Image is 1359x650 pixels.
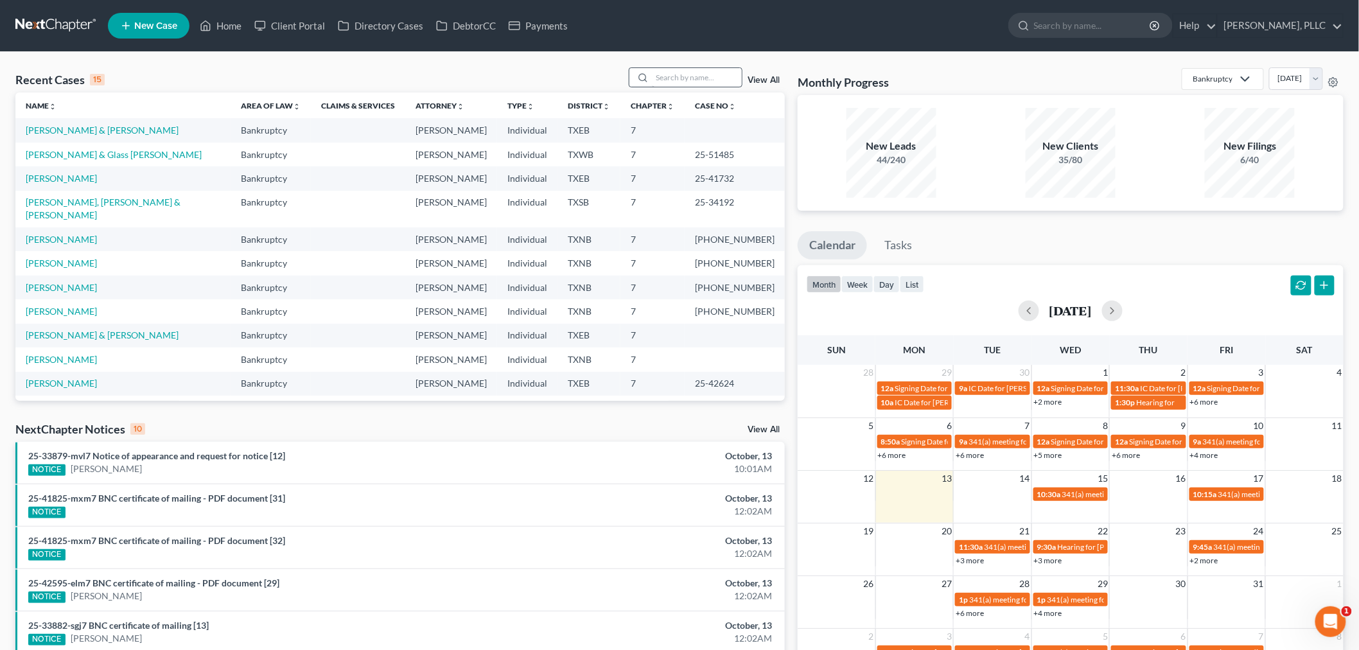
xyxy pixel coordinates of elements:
[1048,595,1240,604] span: 341(a) meeting for [PERSON_NAME] & [PERSON_NAME]
[895,383,1010,393] span: Signing Date for [PERSON_NAME]
[620,227,685,251] td: 7
[28,535,285,546] a: 25-41825-mxm7 BNC certificate of mailing - PDF document [32]
[26,101,57,110] a: Nameunfold_more
[405,396,497,419] td: [PERSON_NAME]
[1331,471,1344,486] span: 18
[685,276,785,299] td: [PHONE_NUMBER]
[863,471,875,486] span: 12
[557,396,620,419] td: TXNB
[231,118,311,142] td: Bankruptcy
[457,103,464,110] i: unfold_more
[841,276,873,293] button: week
[507,101,534,110] a: Typeunfold_more
[557,299,620,323] td: TXNB
[1024,629,1031,644] span: 4
[1051,437,1244,446] span: Signing Date for [PERSON_NAME][GEOGRAPHIC_DATA]
[685,227,785,251] td: [PHONE_NUMBER]
[1203,437,1327,446] span: 341(a) meeting for [PERSON_NAME]
[15,421,145,437] div: NextChapter Notices
[1258,629,1265,644] span: 7
[620,299,685,323] td: 7
[134,21,177,31] span: New Case
[1019,365,1031,380] span: 30
[1207,383,1322,393] span: Signing Date for [PERSON_NAME]
[1037,542,1057,552] span: 9:30a
[959,595,968,604] span: 1p
[1115,437,1128,446] span: 12a
[405,118,497,142] td: [PERSON_NAME]
[497,347,557,371] td: Individual
[1034,13,1152,37] input: Search by name...
[846,154,936,166] div: 44/240
[985,344,1001,355] span: Tue
[1193,73,1232,84] div: Bankruptcy
[28,549,66,561] div: NOTICE
[1175,471,1188,486] span: 16
[956,556,984,565] a: +3 more
[685,299,785,323] td: [PHONE_NUMBER]
[868,629,875,644] span: 2
[1026,139,1116,154] div: New Clients
[28,577,279,588] a: 25-42595-elm7 BNC certificate of mailing - PDF document [29]
[685,166,785,190] td: 25-41732
[532,547,772,560] div: 12:02AM
[959,542,983,552] span: 11:30a
[532,462,772,475] div: 10:01AM
[1193,383,1206,393] span: 12a
[26,282,97,293] a: [PERSON_NAME]
[1019,471,1031,486] span: 14
[868,418,875,434] span: 5
[620,324,685,347] td: 7
[1252,471,1265,486] span: 17
[532,534,772,547] div: October, 13
[497,251,557,275] td: Individual
[26,329,179,340] a: [PERSON_NAME] & [PERSON_NAME]
[532,505,772,518] div: 12:02AM
[557,347,620,371] td: TXNB
[940,576,953,592] span: 27
[26,258,97,268] a: [PERSON_NAME]
[497,372,557,396] td: Individual
[1218,14,1343,37] a: [PERSON_NAME], PLLC
[26,306,97,317] a: [PERSON_NAME]
[532,619,772,632] div: October, 13
[620,191,685,227] td: 7
[1252,523,1265,539] span: 24
[748,76,780,85] a: View All
[28,450,285,461] a: 25-33879-mvl7 Notice of appearance and request for notice [12]
[1101,365,1109,380] span: 1
[1115,398,1135,407] span: 1:30p
[532,577,772,590] div: October, 13
[1139,344,1158,355] span: Thu
[405,166,497,190] td: [PERSON_NAME]
[1062,489,1248,499] span: 341(a) meeting for [PERSON_NAME] [PERSON_NAME]
[904,344,926,355] span: Mon
[1049,304,1092,317] h2: [DATE]
[945,629,953,644] span: 3
[26,378,97,389] a: [PERSON_NAME]
[1297,344,1313,355] span: Sat
[969,595,1161,604] span: 341(a) meeting for [PERSON_NAME] & [PERSON_NAME]
[1220,344,1233,355] span: Fri
[959,383,967,393] span: 9a
[557,227,620,251] td: TXNB
[1315,606,1346,637] iframe: Intercom live chat
[405,372,497,396] td: [PERSON_NAME]
[557,166,620,190] td: TXEB
[798,75,889,90] h3: Monthly Progress
[1034,556,1062,565] a: +3 more
[1180,418,1188,434] span: 9
[1193,542,1213,552] span: 9:45a
[1193,437,1202,446] span: 9a
[1205,154,1295,166] div: 6/40
[49,103,57,110] i: unfold_more
[900,276,924,293] button: list
[311,92,405,118] th: Claims & Services
[497,166,557,190] td: Individual
[28,507,66,518] div: NOTICE
[695,101,736,110] a: Case Nounfold_more
[1173,14,1216,37] a: Help
[685,372,785,396] td: 25-42624
[1112,450,1140,460] a: +6 more
[1336,576,1344,592] span: 1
